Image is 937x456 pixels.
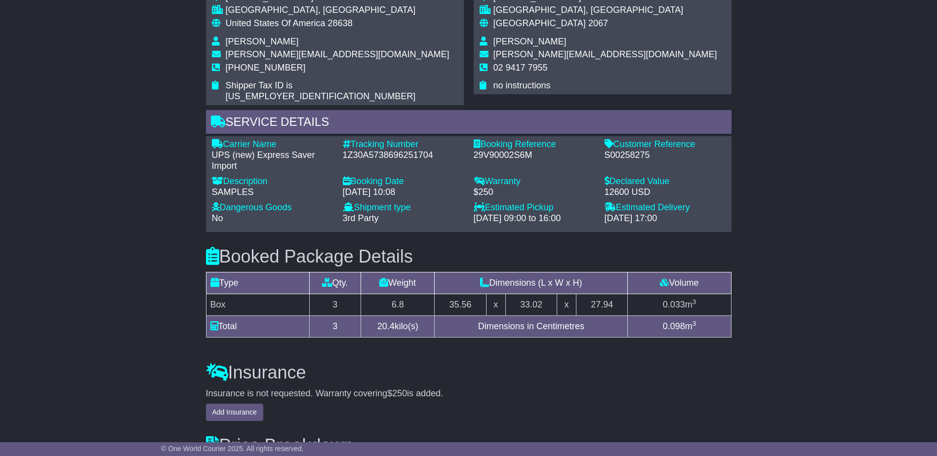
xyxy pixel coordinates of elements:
[605,187,726,198] div: 12600 USD
[628,316,731,338] td: m
[663,300,685,309] span: 0.033
[206,363,732,382] h3: Insurance
[361,316,435,338] td: kilo(s)
[343,202,464,213] div: Shipment type
[493,80,551,90] span: no instructions
[212,213,223,223] span: No
[605,176,726,187] div: Declared Value
[309,272,361,294] td: Qty.
[226,37,299,46] span: [PERSON_NAME]
[435,316,628,338] td: Dimensions in Centimetres
[343,187,464,198] div: [DATE] 10:08
[493,37,567,46] span: [PERSON_NAME]
[474,187,595,198] div: $250
[435,272,628,294] td: Dimensions (L x W x H)
[309,316,361,338] td: 3
[505,294,557,316] td: 33.02
[309,294,361,316] td: 3
[493,5,717,16] div: [GEOGRAPHIC_DATA], [GEOGRAPHIC_DATA]
[328,18,353,28] span: 28638
[605,202,726,213] div: Estimated Delivery
[206,294,309,316] td: Box
[343,150,464,161] div: 1Z30A5738696251704
[557,294,576,316] td: x
[226,18,326,28] span: United States Of America
[226,5,458,16] div: [GEOGRAPHIC_DATA], [GEOGRAPHIC_DATA]
[226,49,449,59] span: [PERSON_NAME][EMAIL_ADDRESS][DOMAIN_NAME]
[343,176,464,187] div: Booking Date
[576,294,628,316] td: 27.94
[474,139,595,150] div: Booking Reference
[206,272,309,294] td: Type
[206,110,732,137] div: Service Details
[474,213,595,224] div: [DATE] 09:00 to 16:00
[493,18,586,28] span: [GEOGRAPHIC_DATA]
[486,294,505,316] td: x
[212,139,333,150] div: Carrier Name
[212,202,333,213] div: Dangerous Goods
[212,150,333,171] div: UPS (new) Express Saver Import
[212,187,333,198] div: SAMPLES
[212,176,333,187] div: Description
[628,294,731,316] td: m
[588,18,608,28] span: 2067
[493,63,548,73] span: 02 9417 7955
[361,294,435,316] td: 6.8
[226,80,416,101] span: Shipper Tax ID is [US_EMPLOYER_IDENTIFICATION_NUMBER]
[343,213,379,223] span: 3rd Party
[693,320,696,327] sup: 3
[377,321,395,331] span: 20.4
[474,176,595,187] div: Warranty
[206,316,309,338] td: Total
[161,445,304,453] span: © One World Courier 2025. All rights reserved.
[474,150,595,161] div: 29V90002S6M
[361,272,435,294] td: Weight
[435,294,487,316] td: 35.56
[693,298,696,305] sup: 3
[474,202,595,213] div: Estimated Pickup
[343,139,464,150] div: Tracking Number
[206,388,732,399] div: Insurance is not requested. Warranty covering is added.
[226,63,306,73] span: [PHONE_NUMBER]
[605,150,726,161] div: S00258275
[493,49,717,59] span: [PERSON_NAME][EMAIL_ADDRESS][DOMAIN_NAME]
[206,404,263,421] button: Add Insurance
[628,272,731,294] td: Volume
[206,247,732,266] h3: Booked Package Details
[605,139,726,150] div: Customer Reference
[663,321,685,331] span: 0.098
[605,213,726,224] div: [DATE] 17:00
[387,388,407,398] span: $250
[206,436,732,456] h3: Price Breakdown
